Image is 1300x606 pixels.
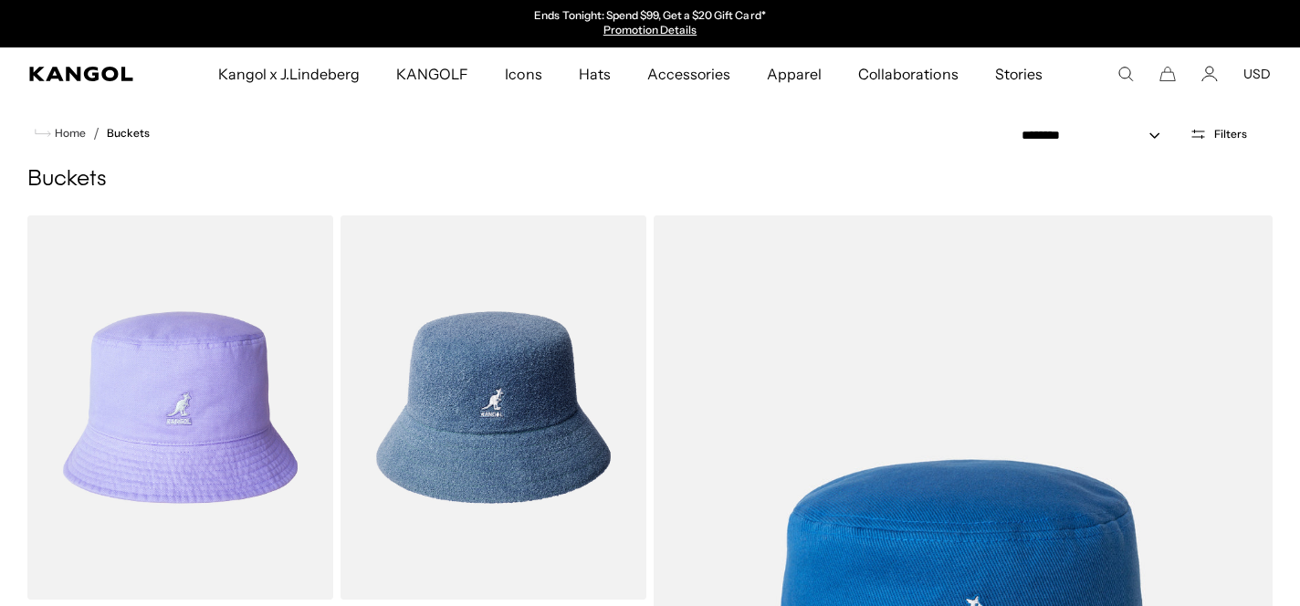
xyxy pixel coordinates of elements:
[561,47,629,100] a: Hats
[86,122,100,144] li: /
[1214,128,1247,141] span: Filters
[977,47,1061,100] a: Stories
[840,47,976,100] a: Collaborations
[579,47,611,100] span: Hats
[995,47,1043,100] span: Stories
[341,215,646,600] img: Bermuda Bucket
[462,9,838,38] slideshow-component: Announcement bar
[200,47,379,100] a: Kangol x J.Lindeberg
[35,125,86,141] a: Home
[107,127,150,140] a: Buckets
[51,127,86,140] span: Home
[534,9,765,24] p: Ends Tonight: Spend $99, Get a $20 Gift Card*
[505,47,541,100] span: Icons
[1201,66,1218,82] a: Account
[462,9,838,38] div: 1 of 2
[378,47,487,100] a: KANGOLF
[487,47,560,100] a: Icons
[218,47,361,100] span: Kangol x J.Lindeberg
[396,47,468,100] span: KANGOLF
[29,67,142,81] a: Kangol
[27,166,1273,193] h1: Buckets
[603,23,697,37] a: Promotion Details
[1117,66,1134,82] summary: Search here
[767,47,822,100] span: Apparel
[462,9,838,38] div: Announcement
[1159,66,1176,82] button: Cart
[1179,126,1258,142] button: Open filters
[858,47,958,100] span: Collaborations
[647,47,730,100] span: Accessories
[27,215,333,600] img: Washed Bucket Hat
[749,47,840,100] a: Apparel
[629,47,749,100] a: Accessories
[1014,126,1179,145] select: Sort by: Featured
[1243,66,1271,82] button: USD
